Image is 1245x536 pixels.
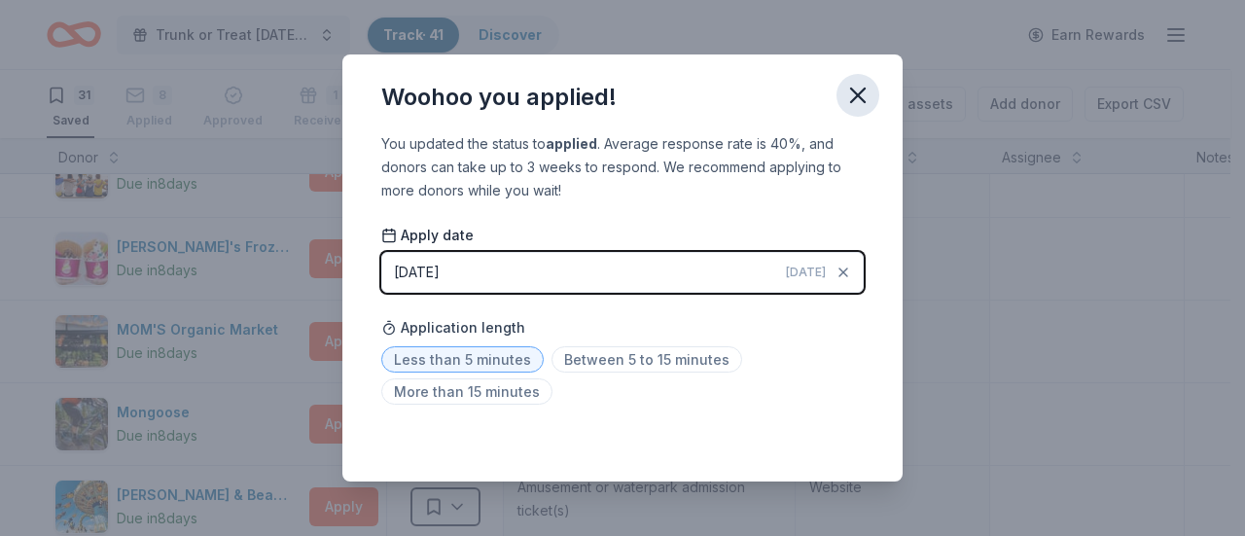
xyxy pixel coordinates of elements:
[381,226,474,245] span: Apply date
[381,252,864,293] button: [DATE][DATE]
[381,132,864,202] div: You updated the status to . Average response rate is 40%, and donors can take up to 3 weeks to re...
[381,82,617,113] div: Woohoo you applied!
[546,135,597,152] b: applied
[381,316,525,339] span: Application length
[786,265,826,280] span: [DATE]
[381,378,552,405] span: More than 15 minutes
[394,261,440,284] div: [DATE]
[551,346,742,373] span: Between 5 to 15 minutes
[381,346,544,373] span: Less than 5 minutes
